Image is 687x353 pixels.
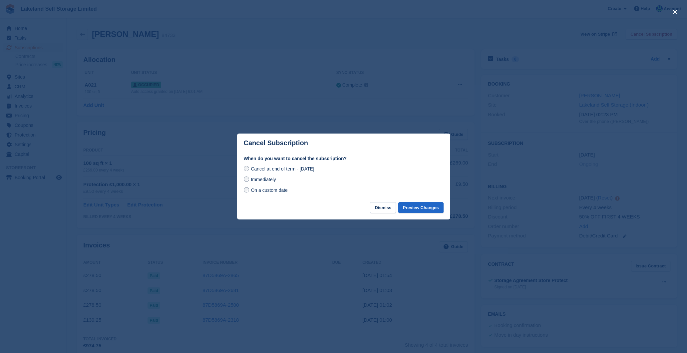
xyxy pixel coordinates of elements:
input: Immediately [244,176,249,182]
button: Dismiss [370,202,396,213]
label: When do you want to cancel the subscription? [244,155,444,162]
span: Immediately [251,177,276,182]
input: On a custom date [244,187,249,192]
p: Cancel Subscription [244,139,308,147]
span: On a custom date [251,187,288,193]
button: close [670,7,680,17]
input: Cancel at end of term - [DATE] [244,166,249,171]
button: Preview Changes [398,202,444,213]
span: Cancel at end of term - [DATE] [251,166,314,172]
